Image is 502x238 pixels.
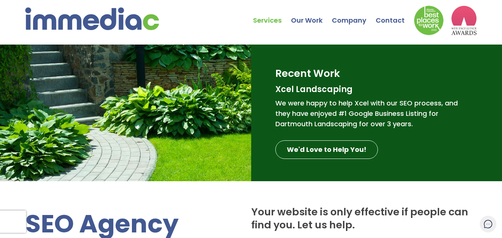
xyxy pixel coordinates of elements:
[275,84,353,95] span: Xcel Landscaping
[275,140,378,159] a: We'd Love to Help You!
[275,98,458,128] span: We were happy to help Xcel with our SEO process, and they have enjoyed #1 Google Business Listing...
[291,2,332,28] a: Our Work
[275,67,340,80] h2: Recent Work
[376,2,414,28] a: Contact
[414,6,444,35] img: Down
[332,2,376,28] a: Company
[25,7,159,30] img: immediac
[253,2,291,28] a: Services
[451,6,477,35] img: logo2_wea_nobg.webp
[251,205,472,231] h2: Your website is only effective if people can find you. Let us help.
